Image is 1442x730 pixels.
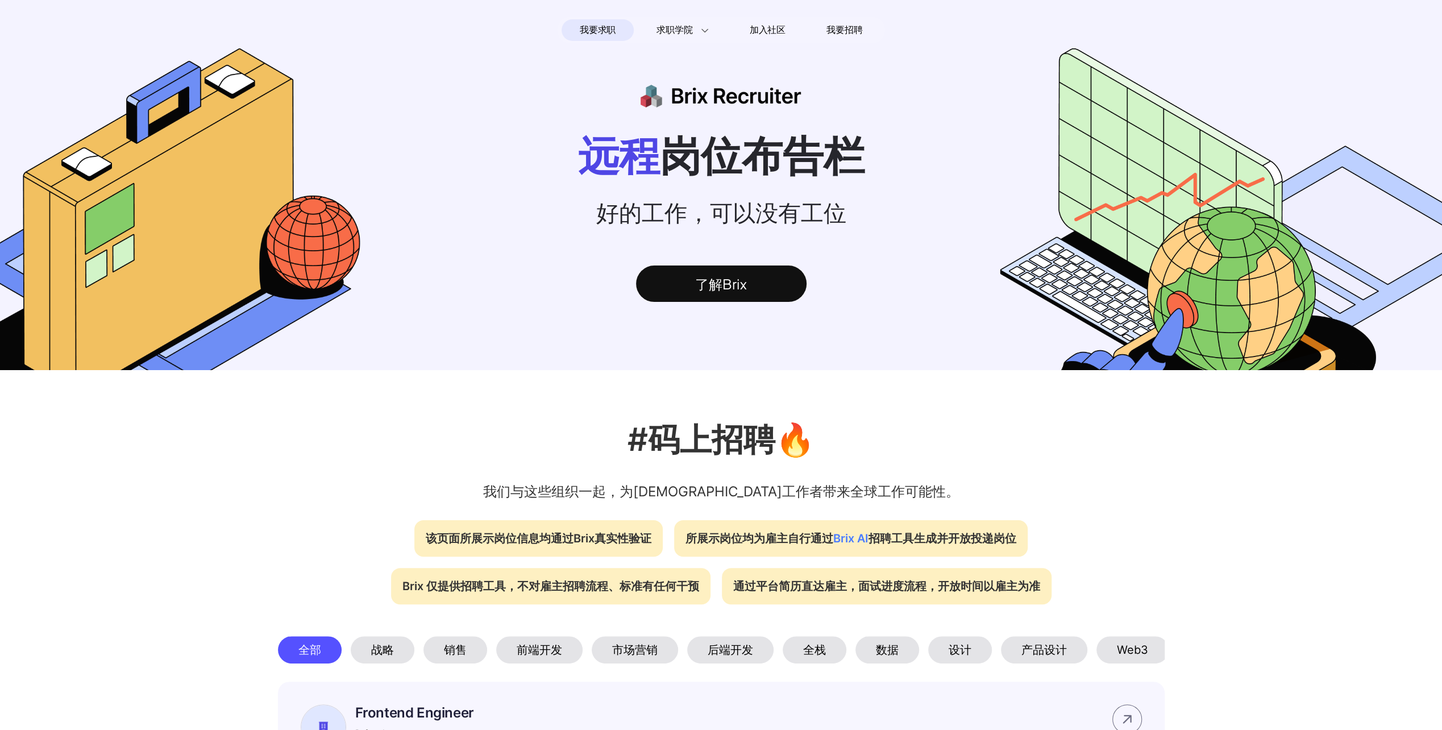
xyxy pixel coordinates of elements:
[826,23,862,37] span: 我要招聘
[355,704,699,721] p: Frontend Engineer
[580,21,616,39] span: 我要求职
[351,636,414,663] div: 战略
[783,636,846,663] div: 全栈
[636,266,807,302] div: 了解Brix
[423,636,487,663] div: 销售
[833,532,868,545] span: Brix AI
[687,636,774,663] div: 后端开发
[722,568,1052,604] div: 通过平台简历直达雇主，面试进度流程，开放时间以雇主为准
[750,21,786,39] span: 加入社区
[592,636,678,663] div: 市场营销
[1096,636,1169,663] div: Web3
[496,636,583,663] div: 前端开发
[674,520,1028,557] div: 所展示岗位均为雇主自行通过 招聘工具生成并开放投递岗位
[414,520,663,557] div: 该页面所展示岗位信息均通过Brix真实性验证
[855,636,919,663] div: 数据
[391,568,710,604] div: Brix 仅提供招聘工具，不对雇主招聘流程、标准有任何干预
[1001,636,1087,663] div: 产品设计
[278,636,342,663] div: 全部
[578,131,660,180] span: 远程
[656,23,692,37] span: 求职学院
[928,636,992,663] div: 设计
